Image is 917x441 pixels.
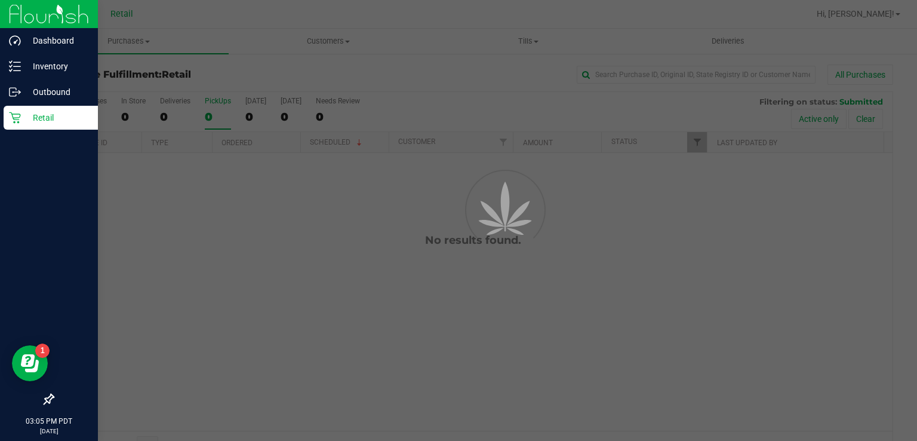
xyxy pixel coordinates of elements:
[12,345,48,381] iframe: Resource center
[9,35,21,47] inline-svg: Dashboard
[35,344,50,358] iframe: Resource center unread badge
[9,60,21,72] inline-svg: Inventory
[9,86,21,98] inline-svg: Outbound
[5,416,93,427] p: 03:05 PM PDT
[5,427,93,436] p: [DATE]
[21,33,93,48] p: Dashboard
[9,112,21,124] inline-svg: Retail
[21,85,93,99] p: Outbound
[21,111,93,125] p: Retail
[21,59,93,73] p: Inventory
